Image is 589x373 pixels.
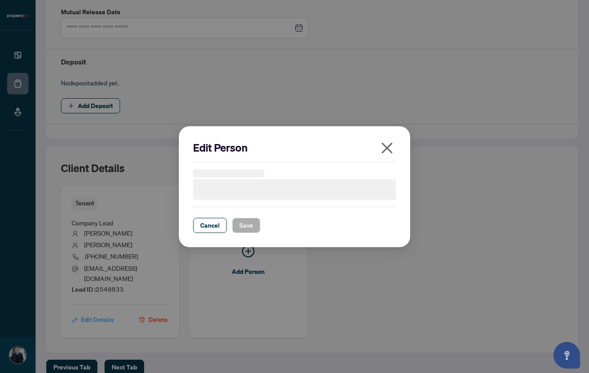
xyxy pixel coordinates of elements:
[380,141,394,155] span: close
[193,218,227,233] button: Cancel
[232,218,260,233] button: Save
[200,218,220,233] span: Cancel
[193,140,396,155] h2: Edit Person
[553,342,580,369] button: Open asap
